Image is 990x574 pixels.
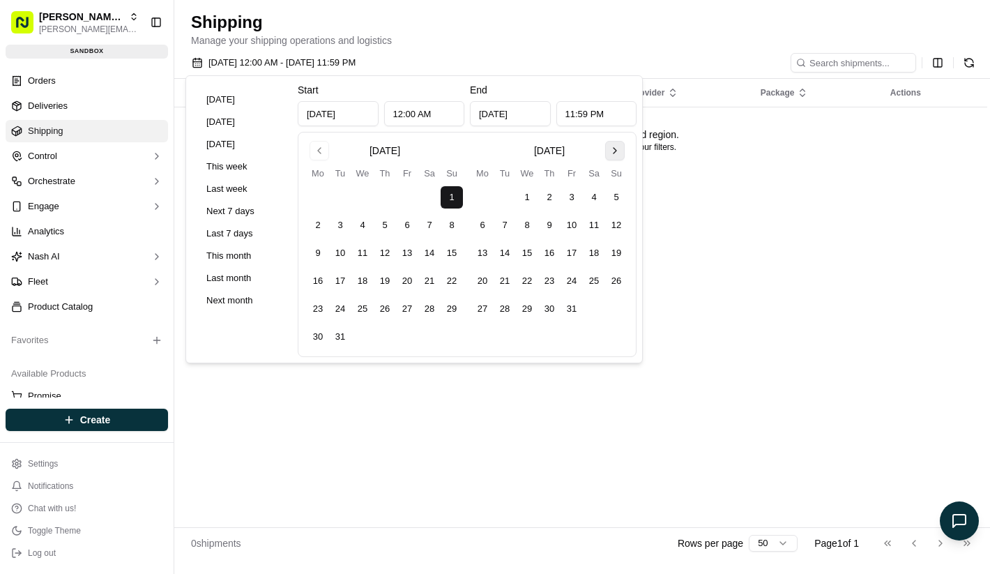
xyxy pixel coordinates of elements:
button: 15 [441,242,463,264]
img: 1736555255976-a54dd68f-1ca7-489b-9aae-adbdc363a1c4 [28,217,39,228]
button: Create [6,409,168,431]
button: 26 [605,270,627,292]
span: Product Catalog [28,301,93,313]
button: 13 [396,242,418,264]
button: 27 [396,298,418,320]
button: 23 [538,270,561,292]
button: 2 [307,214,329,236]
button: Promise [6,385,168,407]
button: 1 [441,186,463,209]
div: 💻 [118,313,129,324]
div: sandbox [6,45,168,59]
button: 16 [307,270,329,292]
button: 22 [516,270,538,292]
th: Sunday [605,166,627,181]
span: Deliveries [28,100,68,112]
span: API Documentation [132,312,224,326]
span: Toggle Theme [28,525,81,536]
button: Engage [6,195,168,218]
button: 15 [516,242,538,264]
th: Saturday [418,166,441,181]
button: Refresh [959,53,979,73]
button: [PERSON_NAME] Org [39,10,123,24]
button: 3 [561,186,583,209]
button: 17 [561,242,583,264]
button: 12 [374,242,396,264]
button: 9 [307,242,329,264]
button: Toggle Theme [6,521,168,541]
button: This week [200,157,284,176]
button: 14 [418,242,441,264]
div: Past conversations [14,181,93,192]
a: Analytics [6,220,168,243]
div: Available Products [6,363,168,385]
a: Promise [11,390,162,402]
input: Got a question? Start typing here... [36,90,251,105]
span: 0 shipment s [191,536,241,550]
a: Orders [6,70,168,92]
th: Tuesday [494,166,516,181]
span: Control [28,150,57,163]
button: Open chat [940,501,979,541]
th: Friday [396,166,418,181]
th: Monday [307,166,329,181]
button: 5 [605,186,627,209]
button: 7 [418,214,441,236]
div: [DATE] [370,144,400,158]
button: Start new chat [237,137,254,154]
input: Date [298,101,379,126]
a: Shipping [6,120,168,142]
button: 11 [583,214,605,236]
button: 29 [441,298,463,320]
button: [DATE] [200,135,284,154]
span: Orchestrate [28,175,75,188]
button: 30 [538,298,561,320]
button: Orchestrate [6,170,168,192]
button: 30 [307,326,329,348]
input: Time [556,101,637,126]
button: 17 [329,270,351,292]
button: 24 [329,298,351,320]
span: Settings [28,458,58,469]
th: Tuesday [329,166,351,181]
a: 💻API Documentation [112,306,229,331]
button: 20 [396,270,418,292]
button: Go to previous month [310,141,329,160]
img: 4988371391238_9404d814bf3eb2409008_72.png [29,133,54,158]
th: Friday [561,166,583,181]
img: 1736555255976-a54dd68f-1ca7-489b-9aae-adbdc363a1c4 [14,133,39,158]
button: 28 [418,298,441,320]
button: 31 [561,298,583,320]
img: Nash [14,14,42,42]
p: Manage your shipping operations and logistics [191,33,973,47]
span: Engage [28,200,59,213]
button: 28 [494,298,516,320]
th: Thursday [538,166,561,181]
button: 9 [538,214,561,236]
span: [DATE] [123,216,152,227]
th: Wednesday [351,166,374,181]
a: Deliveries [6,95,168,117]
button: 29 [516,298,538,320]
button: Last week [200,179,284,199]
span: Package [761,87,795,98]
div: Start new chat [63,133,229,147]
th: Wednesday [516,166,538,181]
button: [DATE] [200,90,284,109]
button: 12 [605,214,627,236]
button: 18 [583,242,605,264]
button: Nash AI [6,246,168,268]
span: [PERSON_NAME] [43,216,113,227]
span: Chat with us! [28,503,76,514]
button: This month [200,246,284,266]
button: 5 [374,214,396,236]
button: 22 [441,270,463,292]
a: Powered byPylon [98,345,169,356]
button: [PERSON_NAME] Org[PERSON_NAME][EMAIL_ADDRESS][DOMAIN_NAME] [6,6,144,39]
button: 19 [374,270,396,292]
button: 11 [351,242,374,264]
div: [DATE] [534,144,565,158]
span: Pylon [139,346,169,356]
th: Sunday [441,166,463,181]
button: 26 [374,298,396,320]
